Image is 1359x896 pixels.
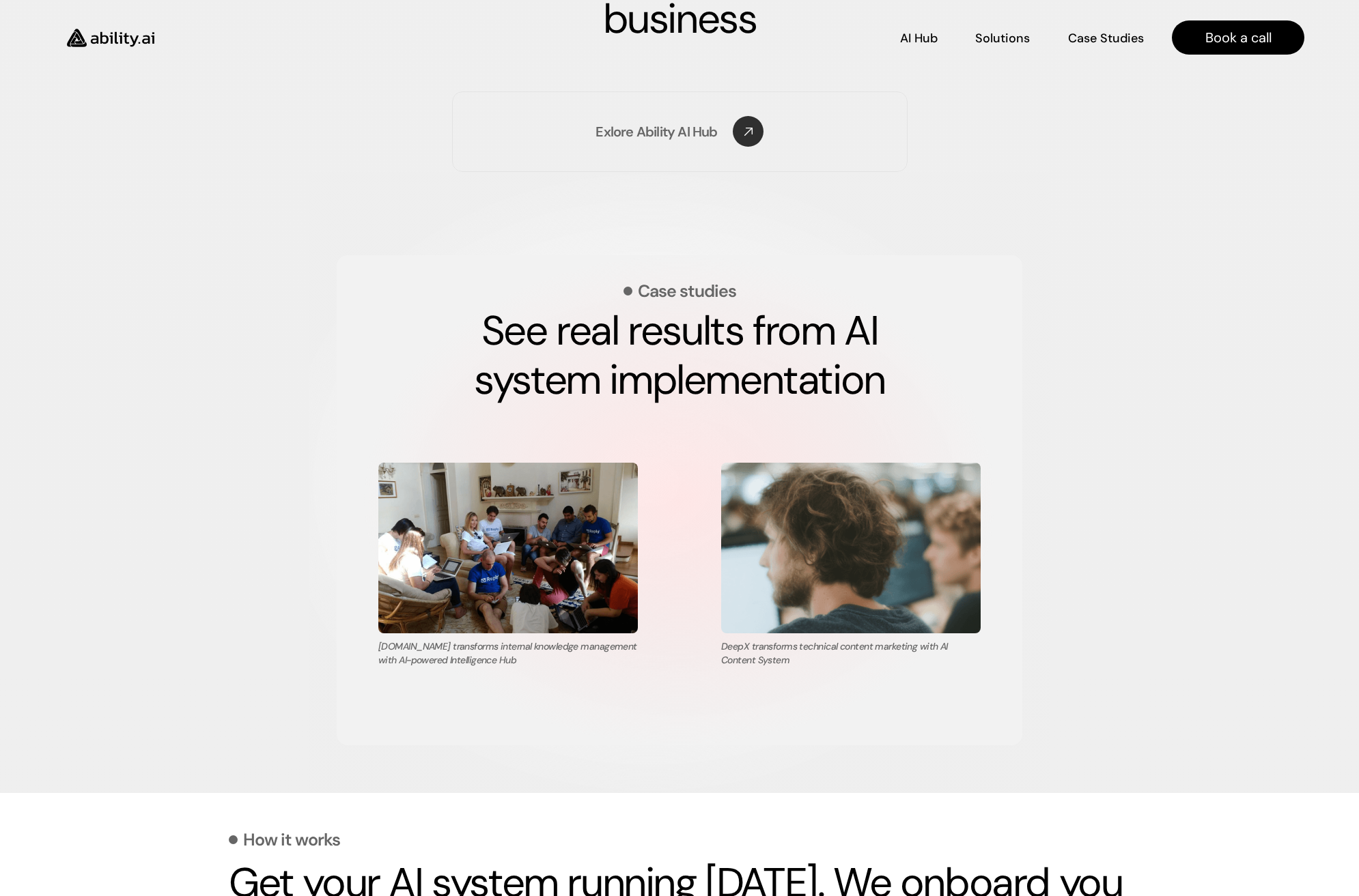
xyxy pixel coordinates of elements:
[975,26,1030,50] a: Solutions
[378,640,638,667] p: [DOMAIN_NAME] transforms internal knowledge management with AI-powered Intelligence Hub
[721,640,981,667] p: DeepX transforms technical content marketing with AI Content System
[452,91,908,172] a: Exlore Ability AI Hub
[900,26,938,50] a: AI Hub
[679,437,1022,693] a: DeepX transforms technical content marketing with AI Content System
[474,304,887,407] strong: See real results from AI system implementation
[1205,28,1272,47] p: Book a call
[596,122,717,141] p: Exlore Ability AI Hub
[243,831,340,848] p: How it works
[975,30,1030,47] p: Solutions
[638,283,736,300] p: Case studies
[1172,20,1304,55] a: Book a call
[1068,30,1144,47] p: Case Studies
[337,437,679,693] a: [DOMAIN_NAME] transforms internal knowledge management with AI-powered Intelligence Hub
[900,30,938,47] p: AI Hub
[1067,26,1145,50] a: Case Studies
[173,20,1304,55] nav: Main navigation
